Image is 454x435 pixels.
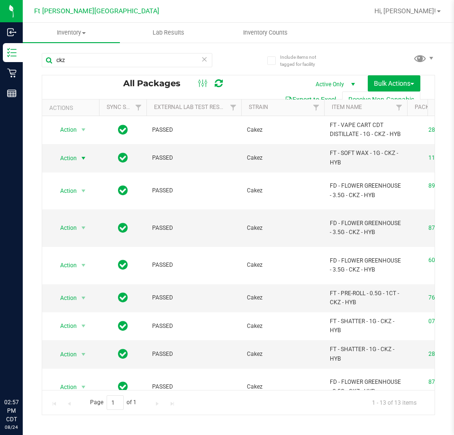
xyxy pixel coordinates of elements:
[107,104,143,110] a: Sync Status
[52,348,77,361] span: Action
[330,256,401,274] span: FD - FLOWER GREENHOUSE - 3.5G - CKZ - HYB
[4,424,18,431] p: 08/24
[249,104,268,110] a: Strain
[118,319,128,333] span: In Sync
[34,7,159,15] span: Ft [PERSON_NAME][GEOGRAPHIC_DATA]
[152,186,236,195] span: PASSED
[52,319,77,333] span: Action
[78,319,90,333] span: select
[332,104,362,110] a: Item Name
[4,398,18,424] p: 02:57 PM CDT
[247,186,318,195] span: Cakez
[374,80,414,87] span: Bulk Actions
[247,261,318,270] span: Cakez
[140,28,197,37] span: Lab Results
[23,23,120,43] a: Inventory
[52,184,77,198] span: Action
[247,154,318,163] span: Cakez
[78,123,90,136] span: select
[131,100,146,116] a: Filter
[152,261,236,270] span: PASSED
[49,105,95,111] div: Actions
[309,100,324,116] a: Filter
[78,221,90,235] span: select
[78,184,90,198] span: select
[118,258,128,272] span: In Sync
[247,224,318,233] span: Cakez
[152,154,236,163] span: PASSED
[330,121,401,139] span: FT - VAPE CART CDT DISTILLATE - 1G - CKZ - HYB
[415,104,447,110] a: Package ID
[279,91,342,108] button: Export to Excel
[368,75,420,91] button: Bulk Actions
[226,100,241,116] a: Filter
[78,291,90,305] span: select
[217,23,314,43] a: Inventory Counts
[330,345,401,363] span: FT - SHATTER - 1G - CKZ - HYB
[330,181,401,199] span: FD - FLOWER GREENHOUSE - 3.5G - CKZ - HYB
[374,7,436,15] span: Hi, [PERSON_NAME]!
[118,123,128,136] span: In Sync
[330,149,401,167] span: FT - SOFT WAX - 1G - CKZ - HYB
[23,28,120,37] span: Inventory
[120,23,217,43] a: Lab Results
[201,53,208,65] span: Clear
[247,382,318,391] span: Cakez
[118,347,128,361] span: In Sync
[280,54,327,68] span: Include items not tagged for facility
[7,27,17,37] inline-svg: Inbound
[52,123,77,136] span: Action
[152,322,236,331] span: PASSED
[78,152,90,165] span: select
[7,68,17,78] inline-svg: Retail
[247,126,318,135] span: Cakez
[7,48,17,57] inline-svg: Inventory
[52,259,77,272] span: Action
[152,126,236,135] span: PASSED
[364,395,424,409] span: 1 - 13 of 13 items
[78,348,90,361] span: select
[391,100,407,116] a: Filter
[52,291,77,305] span: Action
[52,152,77,165] span: Action
[330,317,401,335] span: FT - SHATTER - 1G - CKZ - HYB
[107,395,124,410] input: 1
[118,221,128,235] span: In Sync
[52,381,77,394] span: Action
[52,221,77,235] span: Action
[330,289,401,307] span: FT - PRE-ROLL - 0.5G - 1CT - CKZ - HYB
[118,291,128,304] span: In Sync
[230,28,300,37] span: Inventory Counts
[7,89,17,98] inline-svg: Reports
[118,184,128,197] span: In Sync
[118,151,128,164] span: In Sync
[342,91,420,108] button: Receive Non-Cannabis
[247,322,318,331] span: Cakez
[152,350,236,359] span: PASSED
[123,78,190,89] span: All Packages
[247,350,318,359] span: Cakez
[78,259,90,272] span: select
[42,53,212,67] input: Search Package ID, Item Name, SKU, Lot or Part Number...
[152,224,236,233] span: PASSED
[9,359,38,388] iframe: Resource center
[152,293,236,302] span: PASSED
[330,219,401,237] span: FD - FLOWER GREENHOUSE - 3.5G - CKZ - HYB
[152,382,236,391] span: PASSED
[247,293,318,302] span: Cakez
[82,395,145,410] span: Page of 1
[154,104,228,110] a: External Lab Test Result
[330,378,401,396] span: FD - FLOWER GREENHOUSE - 3.5G - CKZ - HYB
[118,380,128,393] span: In Sync
[78,381,90,394] span: select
